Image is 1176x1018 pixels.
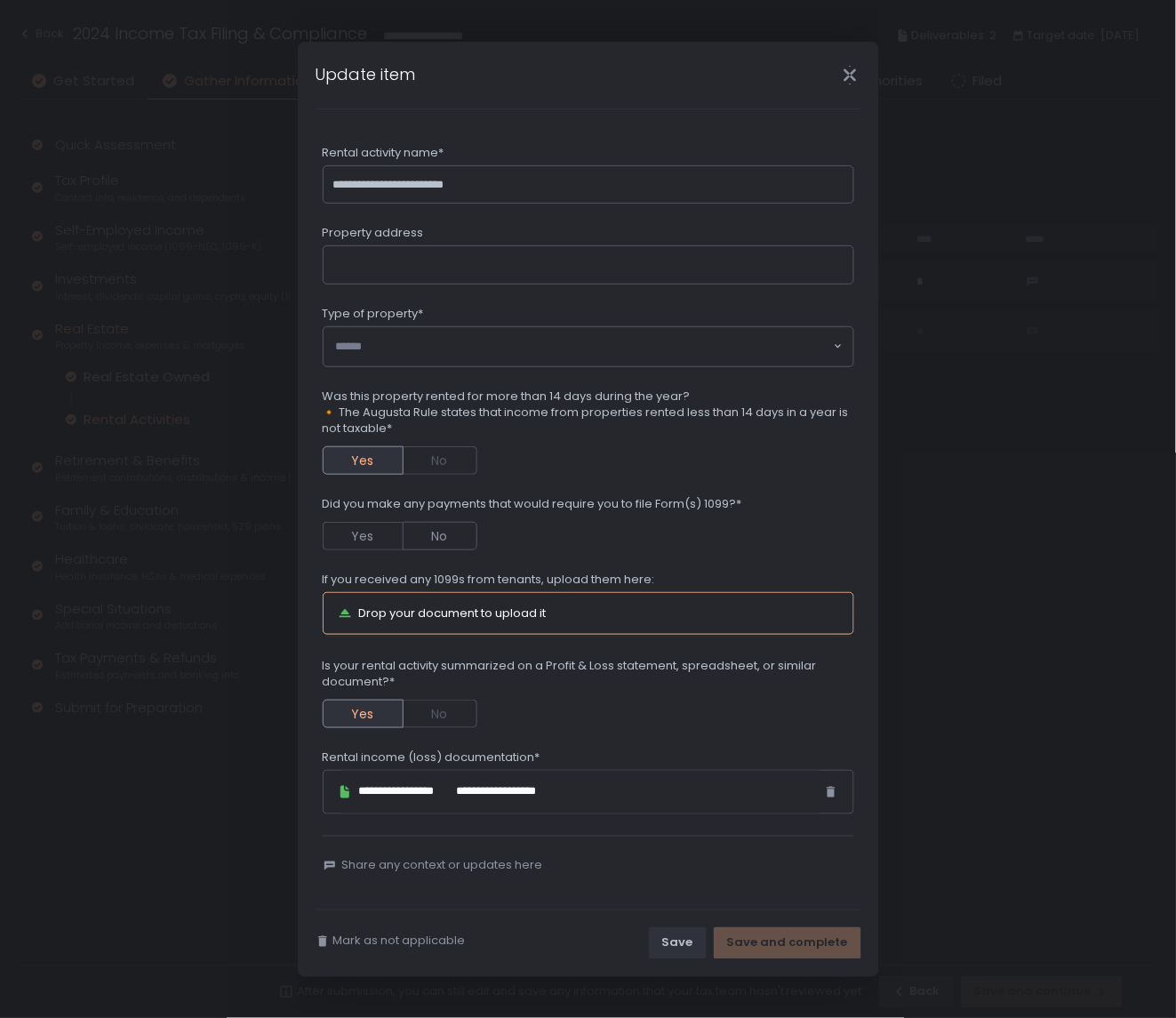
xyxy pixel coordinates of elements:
[316,62,416,86] h1: Update item
[316,934,466,950] button: Mark as not applicable
[404,700,477,728] button: No
[323,572,655,588] span: If you received any 1099s from tenants, upload them here:
[323,446,404,475] button: Yes
[323,496,742,512] span: Did you make any payments that would require you to file Form(s) 1099?*
[323,522,403,550] button: Yes
[333,934,466,950] span: Mark as not applicable
[342,858,543,874] span: Share any context or updates here
[323,700,404,728] button: Yes
[323,405,854,437] span: 🔸 The Augusta Rule states that income from properties rented less than 14 days in a year is not t...
[662,935,693,951] div: Save
[323,145,444,161] span: Rental activity name*
[403,522,477,550] button: No
[822,65,879,85] div: Close
[404,446,477,475] button: No
[649,927,707,959] button: Save
[336,338,832,356] input: Search for option
[323,658,854,690] span: Is your rental activity summarized on a Profit & Loss statement, spreadsheet, or similar document?*
[323,749,540,766] span: Rental income (loss) documentation*
[323,306,424,322] span: Type of property*
[324,327,853,366] div: Search for option
[323,389,854,405] span: Was this property rented for more than 14 days during the year?
[323,225,424,241] span: Property address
